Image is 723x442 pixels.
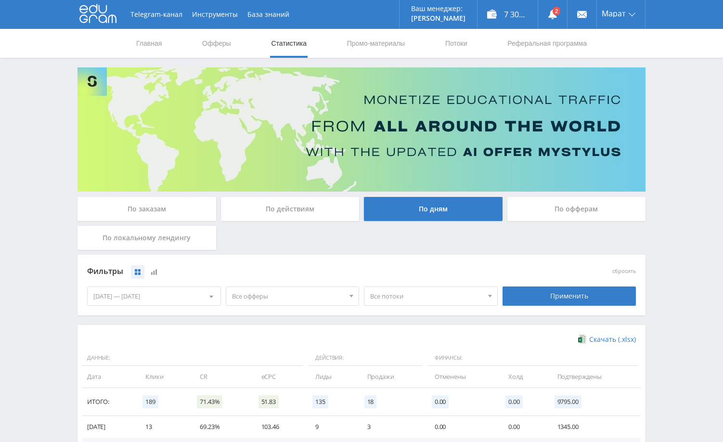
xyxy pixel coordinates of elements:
td: 69.23% [190,416,251,438]
span: 51.83 [258,395,279,408]
div: По офферам [507,197,646,221]
td: 13 [136,416,190,438]
td: Дата [82,366,136,388]
a: Офферы [201,29,232,58]
td: Клики [136,366,190,388]
span: Все офферы [232,287,345,305]
td: CR [190,366,251,388]
span: Марат [602,10,626,17]
span: 0.00 [505,395,522,408]
span: 71.43% [197,395,222,408]
button: сбросить [612,268,636,274]
a: Потоки [444,29,468,58]
td: Продажи [358,366,425,388]
span: Данные: [82,350,303,366]
div: По заказам [77,197,216,221]
span: 9795.00 [555,395,581,408]
td: Холд [499,366,547,388]
span: Действия: [308,350,423,366]
a: Скачать (.xlsx) [578,335,636,344]
span: Все потоки [370,287,483,305]
td: 103.46 [252,416,306,438]
a: Статистика [270,29,308,58]
td: 3 [358,416,425,438]
td: Итого: [82,388,136,416]
div: [DATE] — [DATE] [88,287,220,305]
td: 0.00 [425,416,499,438]
img: xlsx [578,334,586,344]
div: Применить [503,286,636,306]
td: eCPC [252,366,306,388]
span: 18 [364,395,377,408]
div: Фильтры [87,264,498,279]
a: Главная [135,29,163,58]
td: Подтверждены [548,366,641,388]
a: Реферальная программа [506,29,588,58]
span: 135 [312,395,328,408]
div: По дням [364,197,503,221]
td: 1345.00 [548,416,641,438]
span: Скачать (.xlsx) [589,336,636,343]
td: 0.00 [499,416,547,438]
td: Отменены [425,366,499,388]
div: По действиям [221,197,360,221]
span: Финансы: [427,350,638,366]
p: Ваш менеджер: [411,5,465,13]
td: [DATE] [82,416,136,438]
span: 189 [142,395,158,408]
td: 9 [306,416,357,438]
td: Лиды [306,366,357,388]
p: [PERSON_NAME] [411,14,465,22]
img: Banner [77,67,646,192]
a: Промо-материалы [346,29,406,58]
div: По локальному лендингу [77,226,216,250]
span: 0.00 [432,395,449,408]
